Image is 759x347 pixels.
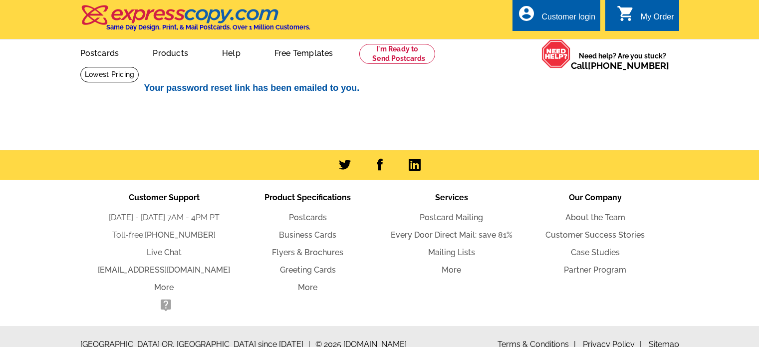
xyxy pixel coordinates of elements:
[98,265,230,275] a: [EMAIL_ADDRESS][DOMAIN_NAME]
[545,230,645,240] a: Customer Success Stories
[435,193,468,202] span: Services
[92,229,236,241] li: Toll-free:
[258,40,349,64] a: Free Templates
[571,51,674,71] span: Need help? Are you stuck?
[64,40,135,64] a: Postcards
[517,4,535,22] i: account_circle
[541,12,595,26] div: Customer login
[617,4,635,22] i: shopping_cart
[420,213,483,222] a: Postcard Mailing
[145,230,216,240] a: [PHONE_NUMBER]
[264,193,351,202] span: Product Specifications
[92,212,236,224] li: [DATE] - [DATE] 7AM - 4PM PT
[137,40,204,64] a: Products
[147,248,182,257] a: Live Chat
[442,265,461,275] a: More
[617,11,674,23] a: shopping_cart My Order
[289,213,327,222] a: Postcards
[144,83,623,94] h2: Your password reset link has been emailed to you.
[106,23,310,31] h4: Same Day Design, Print, & Mail Postcards. Over 1 Million Customers.
[272,248,343,257] a: Flyers & Brochures
[564,265,626,275] a: Partner Program
[280,265,336,275] a: Greeting Cards
[588,60,669,71] a: [PHONE_NUMBER]
[571,248,620,257] a: Case Studies
[428,248,475,257] a: Mailing Lists
[298,283,317,292] a: More
[391,230,512,240] a: Every Door Direct Mail: save 81%
[571,60,669,71] span: Call
[641,12,674,26] div: My Order
[279,230,336,240] a: Business Cards
[80,12,310,31] a: Same Day Design, Print, & Mail Postcards. Over 1 Million Customers.
[569,193,622,202] span: Our Company
[565,213,625,222] a: About the Team
[541,39,571,68] img: help
[154,283,174,292] a: More
[206,40,256,64] a: Help
[129,193,200,202] span: Customer Support
[517,11,595,23] a: account_circle Customer login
